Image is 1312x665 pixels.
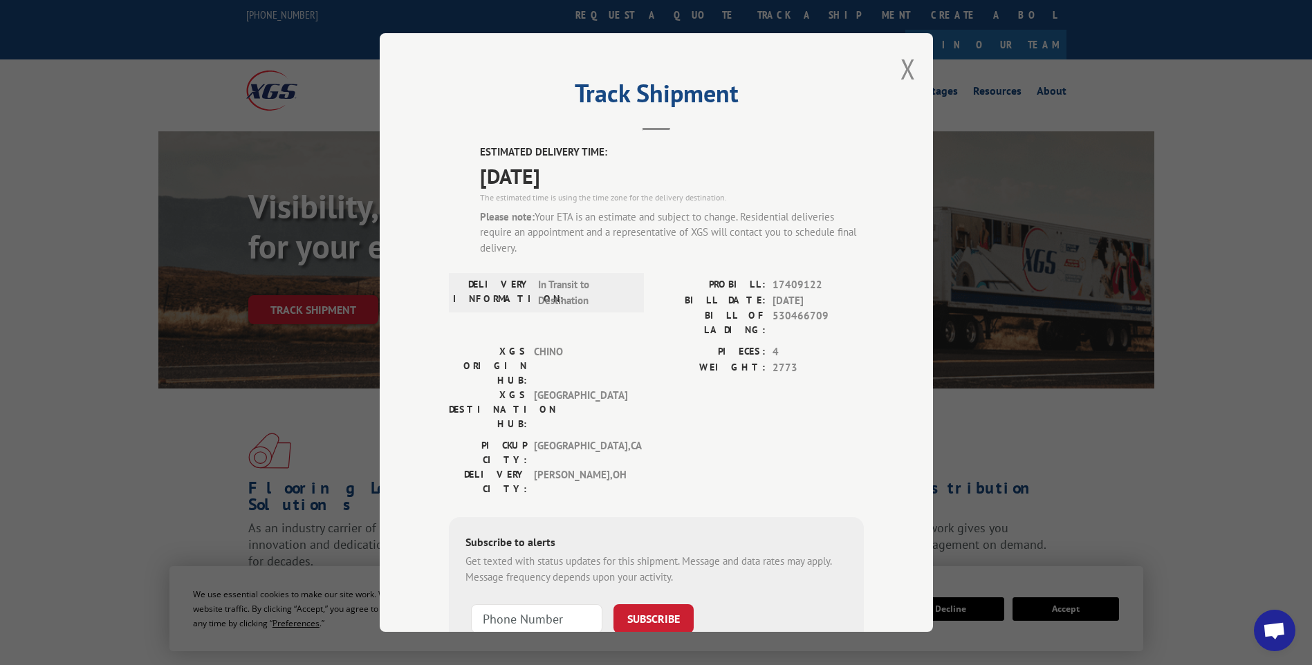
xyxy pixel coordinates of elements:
[656,344,766,360] label: PIECES:
[1254,610,1295,651] div: Open chat
[453,277,531,308] label: DELIVERY INFORMATION:
[534,438,627,467] span: [GEOGRAPHIC_DATA] , CA
[773,277,864,293] span: 17409122
[471,604,602,633] input: Phone Number
[480,209,864,256] div: Your ETA is an estimate and subject to change. Residential deliveries require an appointment and ...
[773,308,864,337] span: 530466709
[900,50,916,87] button: Close modal
[538,277,631,308] span: In Transit to Destination
[773,360,864,376] span: 2773
[656,293,766,309] label: BILL DATE:
[773,344,864,360] span: 4
[449,467,527,496] label: DELIVERY CITY:
[656,308,766,337] label: BILL OF LADING:
[449,84,864,110] h2: Track Shipment
[449,344,527,388] label: XGS ORIGIN HUB:
[465,534,847,554] div: Subscribe to alerts
[534,388,627,431] span: [GEOGRAPHIC_DATA]
[656,360,766,376] label: WEIGHT:
[534,467,627,496] span: [PERSON_NAME] , OH
[480,144,864,160] label: ESTIMATED DELIVERY TIME:
[480,160,864,191] span: [DATE]
[534,344,627,388] span: CHINO
[480,210,535,223] strong: Please note:
[613,604,694,633] button: SUBSCRIBE
[480,191,864,204] div: The estimated time is using the time zone for the delivery destination.
[465,554,847,585] div: Get texted with status updates for this shipment. Message and data rates may apply. Message frequ...
[449,388,527,431] label: XGS DESTINATION HUB:
[449,438,527,467] label: PICKUP CITY:
[656,277,766,293] label: PROBILL:
[773,293,864,309] span: [DATE]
